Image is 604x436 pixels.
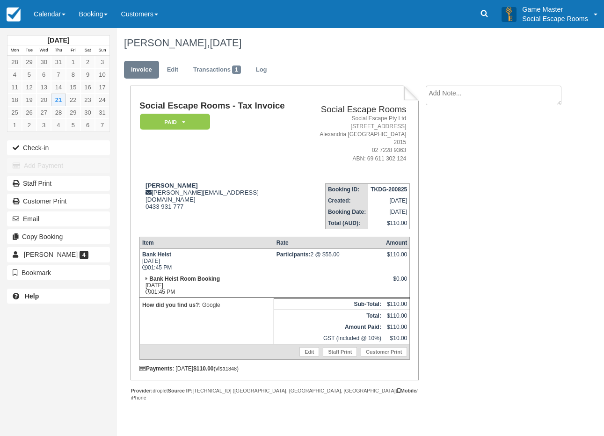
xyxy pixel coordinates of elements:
[146,182,198,189] strong: [PERSON_NAME]
[95,106,109,119] a: 31
[131,388,153,393] strong: Provider:
[51,56,65,68] a: 31
[80,45,95,56] th: Sat
[325,183,368,195] th: Booking ID:
[22,106,36,119] a: 26
[22,45,36,56] th: Tue
[36,119,51,131] a: 3
[7,68,22,81] a: 4
[277,251,311,258] strong: Participants
[124,61,159,79] a: Invoice
[361,347,407,356] a: Customer Print
[139,248,274,273] td: [DATE] 01:45 PM
[7,56,22,68] a: 28
[384,298,410,310] td: $110.00
[7,229,110,244] button: Copy Booking
[80,81,95,94] a: 16
[232,65,241,74] span: 1
[80,251,88,259] span: 4
[80,94,95,106] a: 23
[36,94,51,106] a: 20
[522,5,588,14] p: Game Master
[140,114,210,130] em: Paid
[51,119,65,131] a: 4
[502,7,517,22] img: A3
[36,56,51,68] a: 30
[7,158,110,173] button: Add Payment
[66,106,80,119] a: 29
[139,273,274,298] td: [DATE] 01:45 PM
[80,56,95,68] a: 2
[142,251,171,258] strong: Bank Heist
[226,366,237,371] small: 1848
[139,182,304,210] div: [PERSON_NAME][EMAIL_ADDRESS][DOMAIN_NAME] 0433 931 777
[7,81,22,94] a: 11
[7,106,22,119] a: 25
[95,68,109,81] a: 10
[22,81,36,94] a: 12
[139,113,207,131] a: Paid
[142,300,271,310] p: : Google
[368,195,410,206] td: [DATE]
[7,247,110,262] a: [PERSON_NAME] 4
[139,101,304,111] h1: Social Escape Rooms - Tax Invoice
[384,333,410,344] td: $10.00
[36,45,51,56] th: Wed
[325,206,368,218] th: Booking Date:
[274,321,384,333] th: Amount Paid:
[193,365,213,372] strong: $110.00
[51,94,65,106] a: 21
[274,298,384,310] th: Sub-Total:
[7,119,22,131] a: 1
[22,56,36,68] a: 29
[325,218,368,229] th: Total (AUD):
[7,140,110,155] button: Check-in
[7,211,110,226] button: Email
[149,276,220,282] strong: Bank Heist Room Booking
[274,333,384,344] td: GST (Included @ 10%)
[66,68,80,81] a: 8
[386,251,407,265] div: $110.00
[274,248,384,273] td: 2 @ $55.00
[368,218,410,229] td: $110.00
[7,94,22,106] a: 18
[139,365,410,372] div: : [DATE] (visa )
[51,106,65,119] a: 28
[7,45,22,56] th: Mon
[168,388,193,393] strong: Source IP:
[384,310,410,321] td: $110.00
[139,365,173,372] strong: Payments
[307,105,406,115] h2: Social Escape Rooms
[386,276,407,290] div: $0.00
[80,106,95,119] a: 30
[66,56,80,68] a: 1
[325,195,368,206] th: Created:
[7,176,110,191] a: Staff Print
[249,61,274,79] a: Log
[7,194,110,209] a: Customer Print
[24,251,78,258] span: [PERSON_NAME]
[36,68,51,81] a: 6
[274,310,384,321] th: Total:
[124,37,563,49] h1: [PERSON_NAME],
[22,68,36,81] a: 5
[51,81,65,94] a: 14
[7,289,110,304] a: Help
[51,68,65,81] a: 7
[22,94,36,106] a: 19
[25,292,39,300] b: Help
[95,94,109,106] a: 24
[80,119,95,131] a: 6
[36,81,51,94] a: 13
[95,81,109,94] a: 17
[384,321,410,333] td: $110.00
[274,237,384,248] th: Rate
[66,45,80,56] th: Fri
[142,302,199,308] strong: How did you find us?
[66,94,80,106] a: 22
[7,7,21,22] img: checkfront-main-nav-mini-logo.png
[210,37,241,49] span: [DATE]
[397,388,416,393] strong: Mobile
[95,119,109,131] a: 7
[66,119,80,131] a: 5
